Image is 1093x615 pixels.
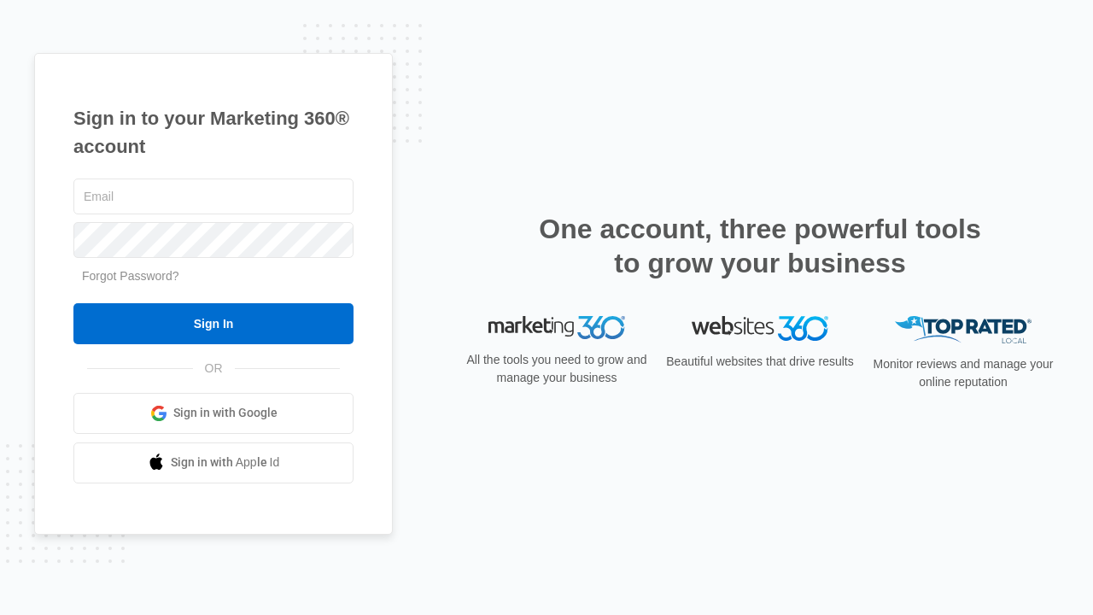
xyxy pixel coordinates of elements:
[82,269,179,283] a: Forgot Password?
[868,355,1059,391] p: Monitor reviews and manage your online reputation
[193,360,235,378] span: OR
[895,316,1032,344] img: Top Rated Local
[73,393,354,434] a: Sign in with Google
[488,316,625,340] img: Marketing 360
[73,179,354,214] input: Email
[173,404,278,422] span: Sign in with Google
[664,353,856,371] p: Beautiful websites that drive results
[73,104,354,161] h1: Sign in to your Marketing 360® account
[73,442,354,483] a: Sign in with Apple Id
[171,454,280,471] span: Sign in with Apple Id
[73,303,354,344] input: Sign In
[692,316,828,341] img: Websites 360
[534,212,986,280] h2: One account, three powerful tools to grow your business
[461,351,652,387] p: All the tools you need to grow and manage your business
